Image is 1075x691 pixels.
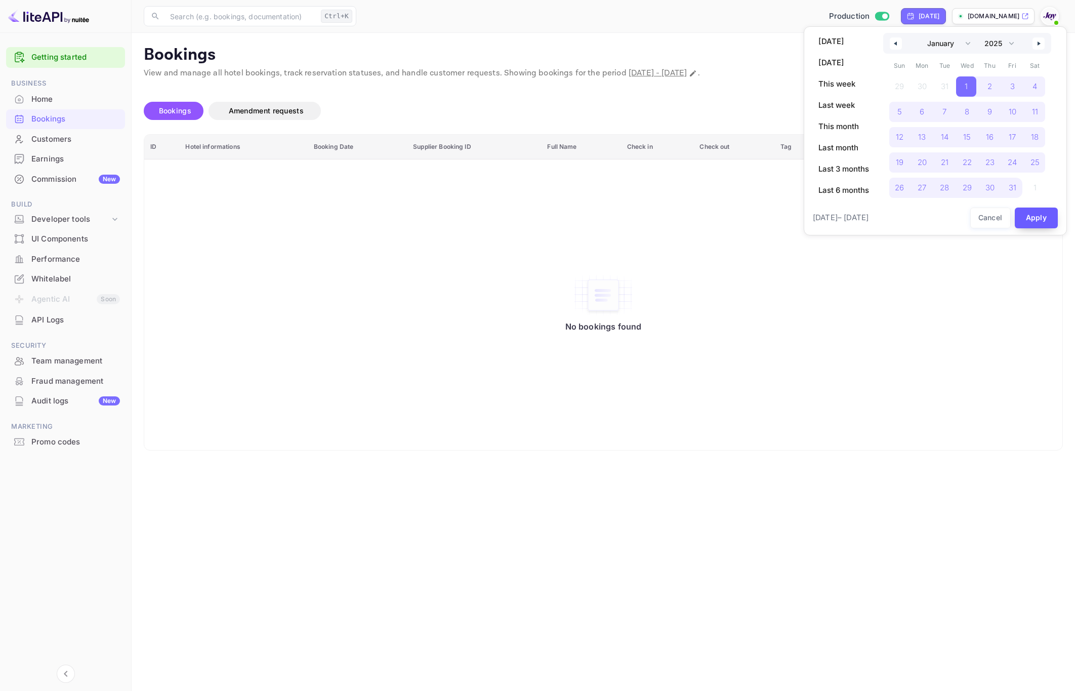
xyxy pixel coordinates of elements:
span: Tue [933,58,956,74]
span: 8 [965,103,969,121]
button: This month [812,118,875,135]
button: 4 [1023,74,1046,94]
button: 29 [956,175,979,195]
button: Cancel [970,208,1011,228]
span: Mon [911,58,934,74]
span: 20 [918,153,927,172]
span: 10 [1009,103,1016,121]
button: 8 [956,99,979,119]
span: Fri [1001,58,1024,74]
button: 17 [1001,125,1024,145]
span: Wed [956,58,979,74]
span: 7 [942,103,946,121]
span: 18 [1031,128,1039,146]
span: 9 [987,103,992,121]
button: 12 [888,125,911,145]
span: Thu [978,58,1001,74]
button: 20 [911,150,934,170]
button: 16 [978,125,1001,145]
button: 18 [1023,125,1046,145]
button: 6 [911,99,934,119]
button: 10 [1001,99,1024,119]
span: 2 [987,77,992,96]
button: 28 [933,175,956,195]
button: 1 [956,74,979,94]
button: 13 [911,125,934,145]
span: 5 [897,103,902,121]
button: 9 [978,99,1001,119]
button: 31 [1001,175,1024,195]
span: 4 [1032,77,1037,96]
button: 14 [933,125,956,145]
span: [DATE] – [DATE] [813,212,869,224]
button: Last 3 months [812,160,875,178]
span: 28 [940,179,949,197]
span: 26 [895,179,904,197]
span: 23 [985,153,995,172]
button: 30 [978,175,1001,195]
span: 31 [1009,179,1016,197]
span: 17 [1009,128,1016,146]
span: 30 [985,179,995,197]
span: 1 [965,77,968,96]
span: 25 [1030,153,1040,172]
span: 14 [941,128,948,146]
button: Apply [1015,208,1058,228]
span: 13 [918,128,926,146]
button: 3 [1001,74,1024,94]
button: 21 [933,150,956,170]
button: [DATE] [812,33,875,50]
span: 6 [920,103,924,121]
button: 19 [888,150,911,170]
span: 15 [963,128,971,146]
span: 12 [896,128,903,146]
button: 23 [978,150,1001,170]
button: 26 [888,175,911,195]
span: Sat [1023,58,1046,74]
button: 24 [1001,150,1024,170]
button: 11 [1023,99,1046,119]
span: 29 [963,179,972,197]
button: 15 [956,125,979,145]
button: 22 [956,150,979,170]
button: 27 [911,175,934,195]
span: 11 [1032,103,1038,121]
span: 21 [941,153,948,172]
span: 16 [986,128,994,146]
span: 19 [896,153,903,172]
button: 5 [888,99,911,119]
span: 24 [1008,153,1017,172]
button: 2 [978,74,1001,94]
button: Last week [812,97,875,114]
span: Sun [888,58,911,74]
button: [DATE] [812,54,875,71]
button: 7 [933,99,956,119]
button: Last 6 months [812,182,875,199]
span: 27 [918,179,926,197]
span: 3 [1010,77,1015,96]
span: 22 [963,153,972,172]
button: This week [812,75,875,93]
button: 25 [1023,150,1046,170]
button: Last month [812,139,875,156]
